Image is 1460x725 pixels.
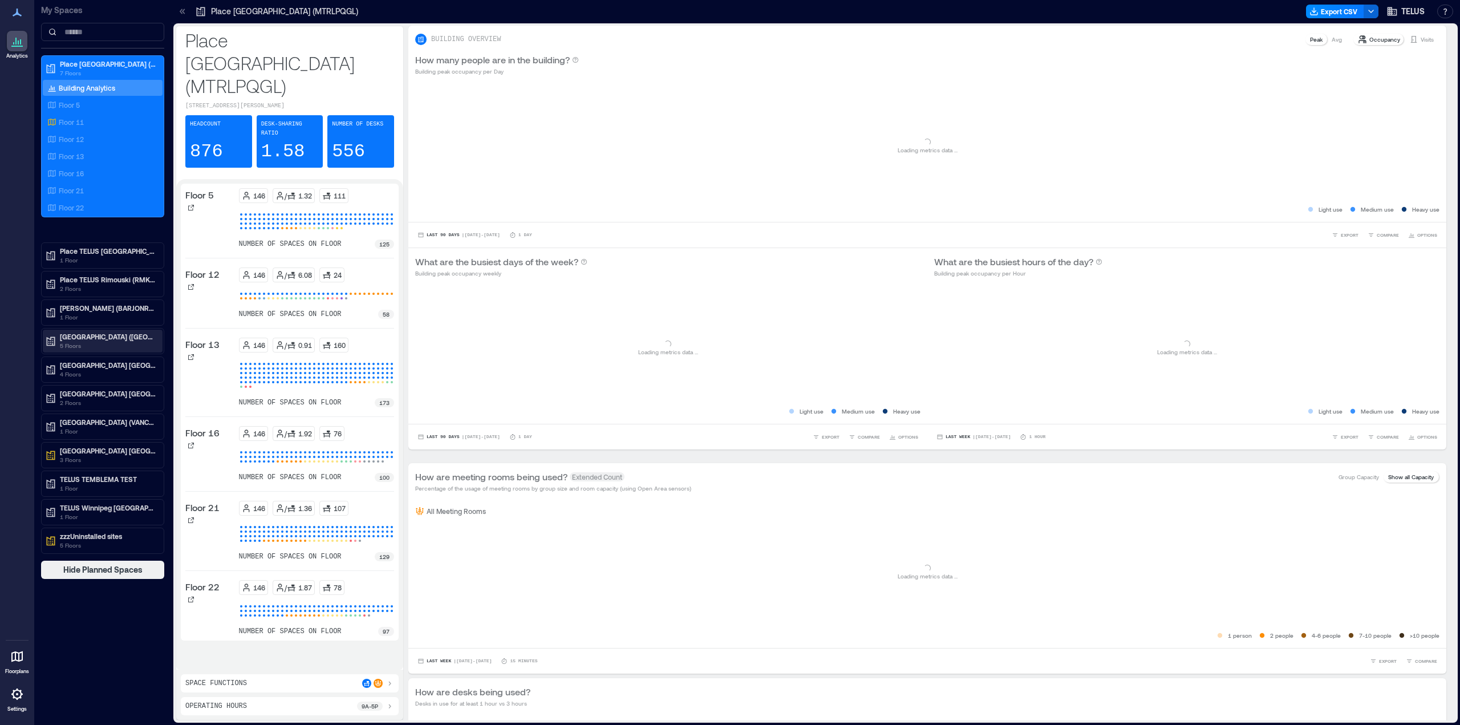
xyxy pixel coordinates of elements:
[1406,229,1439,241] button: OPTIONS
[887,431,920,443] button: OPTIONS
[510,658,537,665] p: 15 minutes
[334,583,342,592] p: 78
[60,68,156,78] p: 7 Floors
[1341,232,1358,238] span: EXPORT
[185,679,247,688] p: Space Functions
[185,501,220,515] p: Floor 21
[1341,434,1358,440] span: EXPORT
[1228,631,1252,640] p: 1 person
[285,341,287,350] p: /
[63,564,143,576] span: Hide Planned Spaces
[60,313,156,322] p: 1 Floor
[431,35,501,44] p: BUILDING OVERVIEW
[253,504,265,513] p: 146
[285,583,287,592] p: /
[334,429,342,438] p: 76
[41,5,164,16] p: My Spaces
[1415,658,1437,665] span: COMPARE
[1406,431,1439,443] button: OPTIONS
[427,507,486,516] p: All Meeting Rooms
[810,431,842,443] button: EXPORT
[60,389,156,398] p: [GEOGRAPHIC_DATA] [GEOGRAPHIC_DATA]
[1417,434,1437,440] span: OPTIONS
[185,29,394,97] p: Place [GEOGRAPHIC_DATA] (MTRLPQGL)
[185,268,220,281] p: Floor 12
[185,188,214,202] p: Floor 5
[334,341,346,350] p: 160
[1361,407,1394,416] p: Medium use
[893,407,920,416] p: Heavy use
[60,532,156,541] p: zzzUninstalled sites
[253,341,265,350] p: 146
[1319,407,1343,416] p: Light use
[570,472,624,481] span: Extended Count
[1412,205,1439,214] p: Heavy use
[1319,205,1343,214] p: Light use
[638,347,698,357] p: Loading metrics data ...
[415,255,578,269] p: What are the busiest days of the week?
[261,140,305,163] p: 1.58
[60,303,156,313] p: [PERSON_NAME] (BARJONRN) - CLOSED
[59,203,84,212] p: Floor 22
[934,269,1102,278] p: Building peak occupancy per Hour
[2,643,33,678] a: Floorplans
[415,470,567,484] p: How are meeting rooms being used?
[415,67,579,76] p: Building peak occupancy per Day
[934,431,1013,443] button: Last Week |[DATE]-[DATE]
[185,102,394,111] p: [STREET_ADDRESS][PERSON_NAME]
[60,370,156,379] p: 4 Floors
[334,270,342,280] p: 24
[1401,6,1425,17] span: TELUS
[298,429,312,438] p: 1.92
[298,341,312,350] p: 0.91
[239,310,342,319] p: number of spaces on floor
[415,431,502,443] button: Last 90 Days |[DATE]-[DATE]
[60,455,156,464] p: 3 Floors
[332,120,383,129] p: Number of Desks
[6,52,28,59] p: Analytics
[190,120,221,129] p: Headcount
[415,484,691,493] p: Percentage of the usage of meeting rooms by group size and room capacity (using Open Area sensors)
[60,361,156,370] p: [GEOGRAPHIC_DATA] [GEOGRAPHIC_DATA]-4519 (BNBYBCDW)
[362,702,378,711] p: 9a - 5p
[239,627,342,636] p: number of spaces on floor
[239,473,342,482] p: number of spaces on floor
[190,140,223,163] p: 876
[60,418,156,427] p: [GEOGRAPHIC_DATA] (VANCBC01)
[1029,434,1045,440] p: 1 Hour
[1339,472,1379,481] p: Group Capacity
[60,59,156,68] p: Place [GEOGRAPHIC_DATA] (MTRLPQGL)
[60,341,156,350] p: 5 Floors
[1157,347,1217,357] p: Loading metrics data ...
[1417,232,1437,238] span: OPTIONS
[1310,35,1323,44] p: Peak
[1377,232,1399,238] span: COMPARE
[822,434,839,440] span: EXPORT
[1388,472,1434,481] p: Show all Capacity
[59,135,84,144] p: Floor 12
[285,191,287,200] p: /
[334,191,346,200] p: 111
[60,484,156,493] p: 1 Floor
[41,561,164,579] button: Hide Planned Spaces
[1306,5,1364,18] button: Export CSV
[60,541,156,550] p: 5 Floors
[239,240,342,249] p: number of spaces on floor
[858,434,880,440] span: COMPARE
[1359,631,1392,640] p: 7-10 people
[1365,431,1401,443] button: COMPARE
[59,118,84,127] p: Floor 11
[298,504,312,513] p: 1.36
[415,699,530,708] p: Desks in use for at least 1 hour vs 3 hours
[1412,407,1439,416] p: Heavy use
[211,6,358,17] p: Place [GEOGRAPHIC_DATA] (MTRLPQGL)
[5,668,29,675] p: Floorplans
[298,270,312,280] p: 6.08
[285,270,287,280] p: /
[298,191,312,200] p: 1.32
[1421,35,1434,44] p: Visits
[185,426,220,440] p: Floor 16
[3,27,31,63] a: Analytics
[59,152,84,161] p: Floor 13
[518,232,532,238] p: 1 Day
